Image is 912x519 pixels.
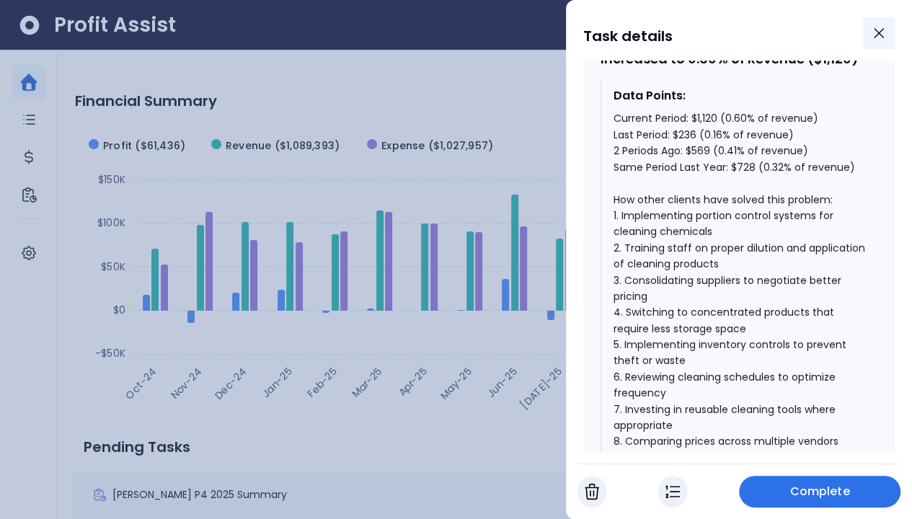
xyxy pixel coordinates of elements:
button: Close [863,17,895,49]
button: Complete [739,476,900,507]
img: Cancel Task [585,483,599,500]
div: Task 2 : : Cleaning & Sanitation Supplies Increased to 0.60% of Revenue ($1,120) [601,35,877,66]
h1: Task details [583,23,673,49]
img: In Progress [665,483,680,500]
div: Current Period: $1,120 (0.60% of revenue) Last Period: $236 (0.16% of revenue) 2 Periods Ago: $56... [614,110,866,466]
div: Data Points: [614,87,866,105]
span: Complete [790,483,850,500]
